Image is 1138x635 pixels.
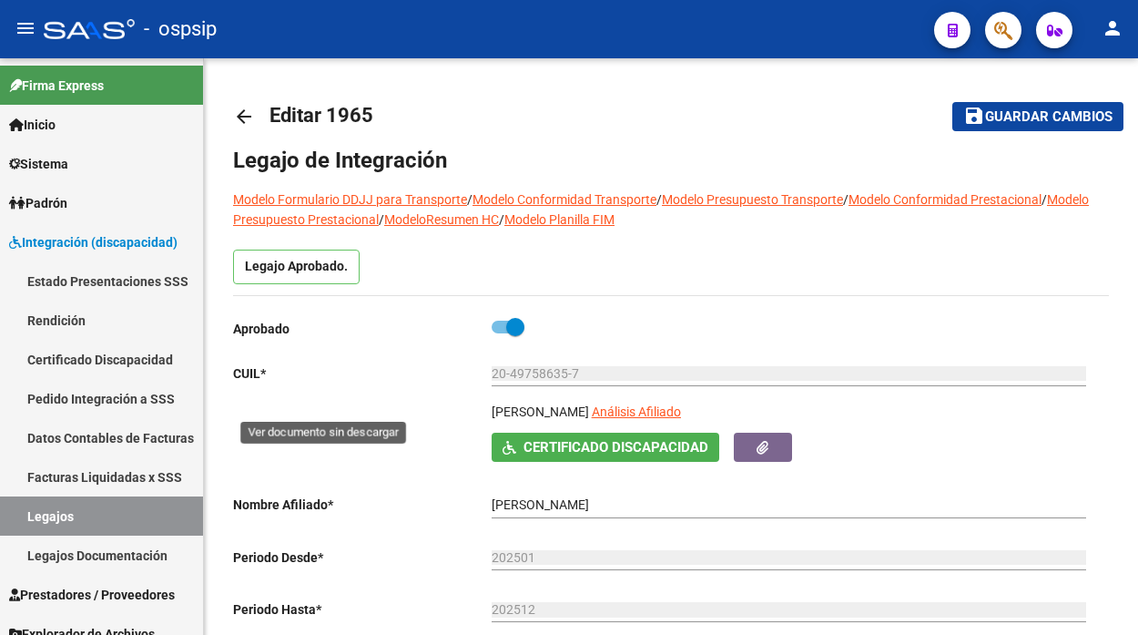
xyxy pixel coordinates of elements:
[952,102,1123,130] button: Guardar cambios
[9,193,67,213] span: Padrón
[592,405,681,419] span: Análisis Afiliado
[9,585,175,605] span: Prestadores / Proveedores
[1102,17,1123,39] mat-icon: person
[1076,573,1120,617] iframe: Intercom live chat
[233,364,492,384] p: CUIL
[9,115,56,135] span: Inicio
[269,104,373,127] span: Editar 1965
[233,319,492,339] p: Aprobado
[504,212,615,227] a: Modelo Planilla FIM
[472,192,656,207] a: Modelo Conformidad Transporte
[233,146,1109,175] h1: Legajo de Integración
[233,192,467,207] a: Modelo Formulario DDJJ para Transporte
[9,154,68,174] span: Sistema
[9,76,104,96] span: Firma Express
[233,599,492,620] p: Periodo Hasta
[15,17,36,39] mat-icon: menu
[233,106,255,128] mat-icon: arrow_back
[384,212,499,227] a: ModeloResumen HC
[662,192,843,207] a: Modelo Presupuesto Transporte
[233,495,492,515] p: Nombre Afiliado
[492,402,589,422] p: [PERSON_NAME]
[233,250,360,284] p: Legajo Aprobado.
[985,109,1113,126] span: Guardar cambios
[963,105,985,127] mat-icon: save
[492,433,719,461] button: Certificado Discapacidad
[144,9,217,49] span: - ospsip
[233,548,492,568] p: Periodo Desde
[523,440,708,456] span: Certificado Discapacidad
[848,192,1041,207] a: Modelo Conformidad Prestacional
[9,232,178,252] span: Integración (discapacidad)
